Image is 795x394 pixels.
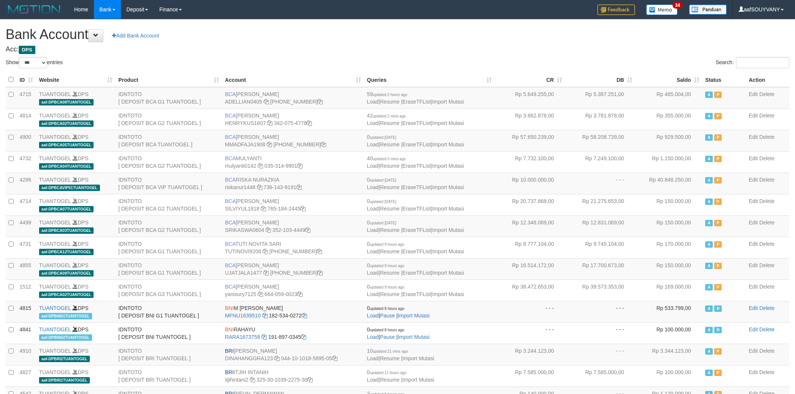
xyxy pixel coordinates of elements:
a: Copy MMADFAJA1908 to clipboard [267,141,272,147]
td: - - - [565,173,635,194]
span: Paused [714,220,722,226]
a: EraseTFList [402,184,431,190]
a: Load [367,120,379,126]
a: Import Mutasi [432,270,464,276]
td: Rp 12.831.069,00 [565,215,635,237]
td: DPS [36,280,115,301]
span: Active [705,113,713,119]
span: updated 2 mins ago [373,114,406,118]
td: 4286 [17,173,36,194]
a: Copy SRIKASWA0604 to clipboard [266,227,271,233]
span: updated [DATE] [370,221,396,225]
td: Rp 929.500,00 [635,130,702,151]
span: 0 [367,220,396,226]
a: Edit [749,348,758,354]
a: Pause [380,313,395,319]
a: Edit [749,305,758,311]
a: TUANTOGEL [39,91,71,97]
span: aaf-DPBCA02TUANTOGEL [39,120,94,127]
a: Import Mutasi [402,377,434,383]
a: Load [367,248,379,254]
a: Copy 1825340272 to clipboard [302,313,307,319]
span: aaf-DPBCAVIP01TUANTOGEL [39,185,100,191]
span: BCA [225,241,236,247]
a: Resume [380,99,399,105]
img: Button%20Memo.svg [646,5,678,15]
a: Load [367,377,379,383]
a: Copy HENRYKUS1607 to clipboard [267,120,272,126]
a: Copy 7361439191 to clipboard [296,184,302,190]
a: RARA1673758 [225,334,260,340]
a: TUANTOGEL [39,348,71,354]
a: riskanur1448 [225,184,255,190]
td: Rp 21.275.653,00 [565,194,635,215]
td: DPS [36,87,115,109]
a: Load [367,99,379,105]
td: Rp 355.000,00 [635,108,702,130]
td: TUTI NOVITA SARI [PHONE_NUMBER] [222,237,364,258]
a: Copy RARA1673758 to clipboard [261,334,267,340]
span: 0 [367,284,405,290]
span: updated [DATE] [370,178,396,182]
a: TUANTOGEL [39,177,71,183]
th: Product: activate to sort column ascending [115,72,222,87]
a: Delete [759,177,774,183]
a: EraseTFList [402,270,431,276]
a: TUANTOGEL [39,326,71,332]
td: IDNTOTO [ DEPOSIT BCA G2 TUANTOGEL ] [115,194,222,215]
a: Delete [759,369,774,375]
a: Copy itjihintani2 to clipboard [250,377,255,383]
td: 4900 [17,130,36,151]
a: Copy 5665095298 to clipboard [317,248,322,254]
a: Copy 044101018589505 to clipboard [332,355,337,361]
a: TUANTOGEL [39,113,71,119]
a: EraseTFList [402,141,431,147]
a: Edit [749,177,758,183]
a: ADELLIAN0405 [225,99,262,105]
a: Delete [759,220,774,226]
td: Rp 150.000,00 [635,215,702,237]
a: Edit [749,198,758,204]
a: Import Mutasi [432,206,464,212]
a: Resume [380,270,399,276]
a: Delete [759,348,774,354]
img: panduan.png [689,5,727,15]
span: 0 [367,134,396,140]
td: Rp 57.650.239,00 [495,130,565,151]
td: [PERSON_NAME] 664-059-0023 [222,280,364,301]
td: [PERSON_NAME] 765-184-2445 [222,194,364,215]
img: Feedback.jpg [597,5,635,15]
th: CR: activate to sort column ascending [495,72,565,87]
a: TUANTOGEL [39,155,71,161]
td: Rp 5.649.255,00 [495,87,565,109]
td: Rp 10.000.000,00 [495,173,565,194]
span: Active [705,177,713,183]
a: Copy MFNU1639510 to clipboard [262,313,268,319]
td: 4714 [17,194,36,215]
a: Copy DINAHANGGRA123 to clipboard [274,355,280,361]
span: Paused [714,156,722,162]
a: HENRYKUS1607 [225,120,266,126]
a: Import Mutasi [432,248,464,254]
th: Queries: activate to sort column ascending [364,72,495,87]
span: aaf-DPBCA03TUANTOGEL [39,227,94,234]
label: Show entries [6,57,63,68]
a: EraseTFList [402,248,431,254]
span: Paused [714,92,722,98]
a: Import Mutasi [398,313,430,319]
a: mulyanti0142 [225,163,256,169]
span: | | | [367,198,464,212]
span: updated 2 hours ago [373,93,407,97]
td: Rp 485.004,00 [635,87,702,109]
a: TUANTOGEL [39,198,71,204]
a: Copy 6640590023 to clipboard [297,291,302,297]
td: Rp 7.732.100,00 [495,151,565,173]
span: Active [705,220,713,226]
td: [PERSON_NAME] 342-075-4778 [222,108,364,130]
a: Edit [749,326,758,332]
a: Resume [380,248,399,254]
a: Import Mutasi [432,99,464,105]
td: 4499 [17,215,36,237]
a: Import Mutasi [432,141,464,147]
td: IDNTOTO [ DEPOSIT BCA G1 TUANTOGEL ] [115,87,222,109]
